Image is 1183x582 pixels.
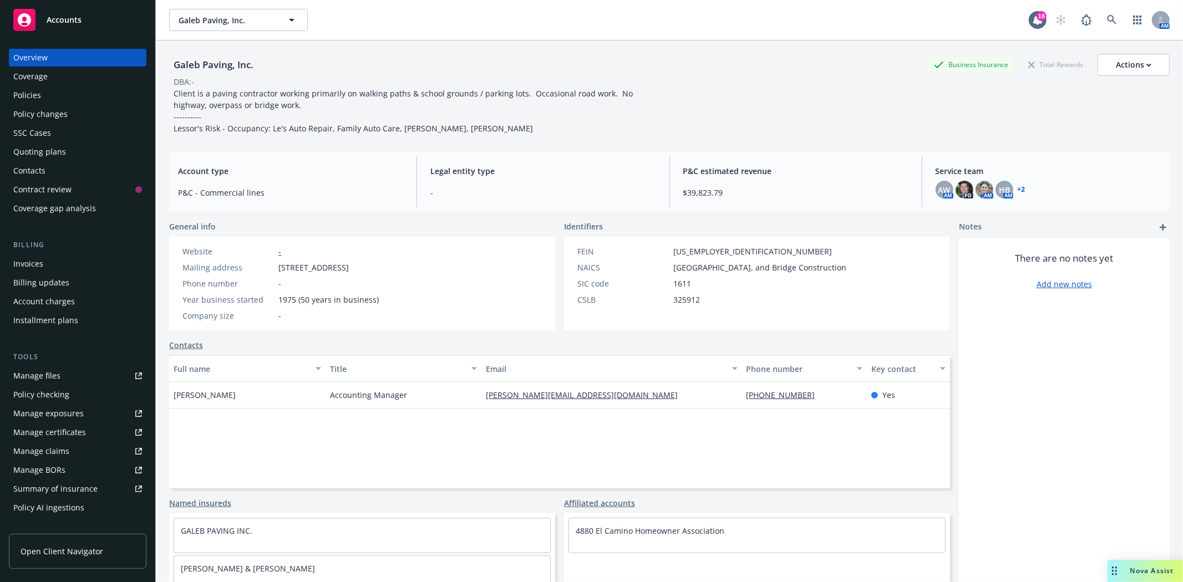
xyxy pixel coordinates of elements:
[169,9,308,31] button: Galeb Paving, Inc.
[181,525,252,536] a: GALEB PAVING INC.
[1101,9,1123,31] a: Search
[1075,9,1098,31] a: Report a Bug
[673,262,846,273] span: [GEOGRAPHIC_DATA], and Bridge Construction
[21,545,103,557] span: Open Client Navigator
[182,278,274,289] div: Phone number
[867,355,950,382] button: Key contact
[9,105,146,123] a: Policy changes
[13,68,48,85] div: Coverage
[928,58,1014,72] div: Business Insurance
[430,187,656,198] span: -
[1016,252,1114,265] span: There are no notes yet
[13,105,68,123] div: Policy changes
[9,499,146,517] a: Policy AI ingestions
[9,239,146,251] div: Billing
[13,181,72,198] div: Contract review
[576,525,724,536] a: 4880 El Camino Homeowner Association
[9,143,146,161] a: Quoting plans
[9,200,146,217] a: Coverage gap analysis
[9,255,146,273] a: Invoices
[9,162,146,180] a: Contacts
[683,187,908,198] span: $39,823.79
[1156,221,1170,234] a: add
[174,389,236,401] span: [PERSON_NAME]
[577,278,669,289] div: SIC code
[1018,186,1025,193] a: +2
[9,405,146,422] a: Manage exposures
[936,165,1161,177] span: Service team
[882,389,895,401] span: Yes
[9,86,146,104] a: Policies
[9,274,146,292] a: Billing updates
[278,310,281,321] span: -
[278,246,281,257] a: -
[13,499,84,517] div: Policy AI ingestions
[182,246,274,257] div: Website
[169,221,216,232] span: General info
[9,49,146,67] a: Overview
[1126,9,1149,31] a: Switch app
[169,339,203,351] a: Contacts
[9,461,146,479] a: Manage BORs
[1108,560,1183,582] button: Nova Assist
[871,363,933,375] div: Key contact
[13,49,48,67] div: Overview
[481,355,742,382] button: Email
[13,367,60,385] div: Manage files
[747,363,850,375] div: Phone number
[742,355,867,382] button: Phone number
[9,312,146,329] a: Installment plans
[999,184,1010,196] span: HB
[564,497,635,509] a: Affiliated accounts
[326,355,482,382] button: Title
[13,312,78,329] div: Installment plans
[13,143,66,161] div: Quoting plans
[1116,54,1151,75] div: Actions
[9,480,146,498] a: Summary of insurance
[13,293,75,310] div: Account charges
[278,278,281,289] span: -
[174,76,194,88] div: DBA: -
[13,461,65,479] div: Manage BORs
[1050,9,1072,31] a: Start snowing
[9,68,146,85] a: Coverage
[1098,54,1170,76] button: Actions
[278,294,379,305] span: 1975 (50 years in business)
[169,497,231,509] a: Named insureds
[13,162,45,180] div: Contacts
[182,294,274,305] div: Year business started
[13,480,98,498] div: Summary of insurance
[330,389,407,401] span: Accounting Manager
[673,246,832,257] span: [US_EMPLOYER_IDENTIFICATION_NUMBER]
[278,262,349,273] span: [STREET_ADDRESS]
[13,255,43,273] div: Invoices
[564,221,603,232] span: Identifiers
[1037,11,1047,21] div: 18
[1023,58,1089,72] div: Total Rewards
[182,310,274,321] div: Company size
[976,181,993,198] img: photo
[577,246,669,257] div: FEIN
[9,442,146,460] a: Manage claims
[747,390,824,400] a: [PHONE_NUMBER]
[47,16,82,24] span: Accounts
[9,181,146,198] a: Contract review
[1037,278,1092,290] a: Add new notes
[178,187,403,198] span: P&C - Commercial lines
[178,165,403,177] span: Account type
[9,351,146,363] div: Tools
[673,278,691,289] span: 1611
[486,390,687,400] a: [PERSON_NAME][EMAIL_ADDRESS][DOMAIN_NAME]
[938,184,951,196] span: AW
[13,200,96,217] div: Coverage gap analysis
[13,124,51,142] div: SSC Cases
[673,294,700,305] span: 325912
[182,262,274,273] div: Mailing address
[577,294,669,305] div: CSLB
[956,181,973,198] img: photo
[577,262,669,273] div: NAICS
[169,58,258,72] div: Galeb Paving, Inc.
[9,293,146,310] a: Account charges
[9,367,146,385] a: Manage files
